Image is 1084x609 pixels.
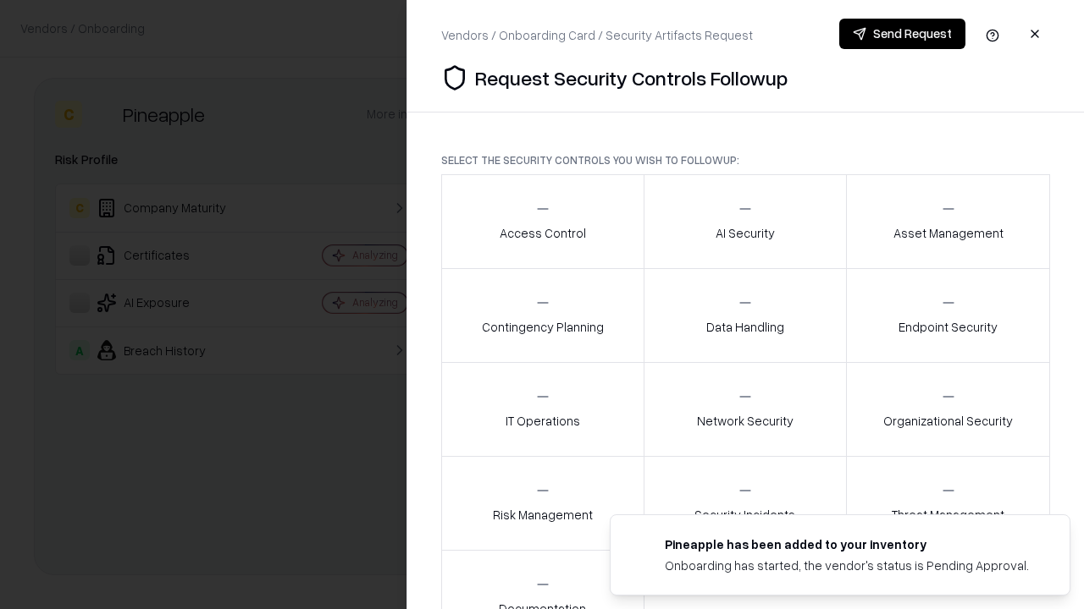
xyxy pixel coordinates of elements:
[441,26,753,44] div: Vendors / Onboarding Card / Security Artifacts Request
[883,412,1013,430] p: Organizational Security
[631,535,651,556] img: pineappleenergy.com
[644,268,848,363] button: Data Handling
[706,318,784,336] p: Data Handling
[506,412,580,430] p: IT Operations
[892,506,1004,524] p: Threat Management
[482,318,604,336] p: Contingency Planning
[441,174,644,269] button: Access Control
[644,456,848,551] button: Security Incidents
[893,224,1004,242] p: Asset Management
[846,362,1050,457] button: Organizational Security
[716,224,775,242] p: AI Security
[899,318,998,336] p: Endpoint Security
[493,506,593,524] p: Risk Management
[441,268,644,363] button: Contingency Planning
[500,224,586,242] p: Access Control
[665,557,1029,574] div: Onboarding has started, the vendor's status is Pending Approval.
[441,362,644,457] button: IT Operations
[665,535,1029,553] div: Pineapple has been added to your inventory
[441,153,1050,167] p: Select the security controls you wish to followup:
[846,456,1050,551] button: Threat Management
[441,456,644,551] button: Risk Management
[644,362,848,457] button: Network Security
[846,174,1050,269] button: Asset Management
[694,506,795,524] p: Security Incidents
[475,64,788,91] p: Request Security Controls Followup
[839,19,965,49] button: Send Request
[697,412,794,430] p: Network Security
[644,174,848,269] button: AI Security
[846,268,1050,363] button: Endpoint Security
